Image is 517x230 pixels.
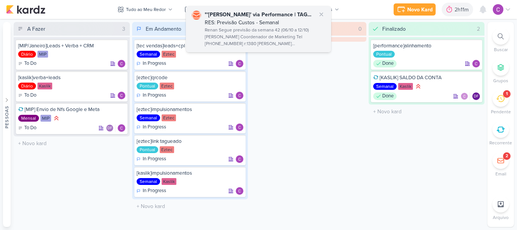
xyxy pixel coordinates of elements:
div: 0 [355,25,365,33]
img: Carlos Lima [236,60,243,67]
img: Carlos Lima [118,92,125,99]
div: [performance]alinhamento [373,42,480,49]
li: Ctrl + F [487,28,514,53]
p: Done [382,60,394,67]
div: [eztec]impulsionamentos [137,106,244,113]
div: Done [373,60,397,67]
div: MIP [40,115,51,122]
img: Carlos Lima [118,124,125,132]
img: Carlos Lima [236,92,243,99]
p: To Do [24,60,36,67]
div: [eztec]qrcode [137,74,244,81]
div: [kaslik]impulsionamentos [137,170,244,177]
div: Mensal [18,115,39,122]
input: + Novo kard [15,138,128,149]
div: Semanal [137,51,160,58]
p: In Progress [143,155,166,163]
div: To Do [18,124,36,132]
div: A Fazer [27,25,45,33]
div: Kaslik [162,178,176,185]
div: Responsável: Carlos Lima [118,124,125,132]
p: To Do [24,92,36,99]
img: Carlos Lima [118,60,125,67]
div: [tec vendas]leads+cpl sexta [137,42,244,49]
div: Done [373,92,397,100]
img: Carlos Lima [493,4,503,15]
div: Semanal [373,83,397,90]
div: Eztec [160,146,174,153]
div: Diário [18,83,36,89]
div: Pontual [137,146,158,153]
div: Diego Freitas [106,124,114,132]
div: Prioridade Alta [53,114,60,122]
div: 3 [119,25,128,33]
div: [KASLIK] SALDO DA CONTA [373,74,480,81]
div: Eztec [162,51,176,58]
div: 2 [506,153,508,159]
p: DF [107,127,112,130]
div: In Progress [137,187,166,195]
div: Em Andamento [146,25,181,33]
div: Semanal [137,178,160,185]
div: Responsável: Carlos Lima [236,124,243,131]
div: Responsável: Carlos Lima [236,92,243,99]
div: To Do [18,60,36,67]
p: To Do [24,124,36,132]
div: [kaslik]verba+leads [18,74,125,81]
div: Prioridade Alta [414,83,422,90]
div: "'[PERSON_NAME]' via Performance | TAGAWA" [205,11,325,19]
div: Semanal [137,114,160,121]
div: Responsável: Carlos Lima [472,60,480,67]
p: In Progress [143,124,166,131]
div: 2 [474,25,483,33]
div: 1 [506,91,508,97]
div: Diego Freitas [472,92,480,100]
div: [eztec]link tagueado [137,138,244,145]
div: Kaslik [37,83,52,89]
div: [MIP/Janeiro]Leads + Verba + CRM [18,42,125,49]
p: Email [495,171,506,177]
img: kardz.app [6,5,45,14]
div: 2h11m [455,6,471,14]
div: Eztec [160,83,174,89]
div: In Progress [137,155,166,163]
p: In Progress [143,60,166,67]
img: Carlos Lima [236,124,243,131]
div: Pontual [373,51,395,58]
p: Arquivo [493,214,509,221]
div: Colaboradores: Diego Freitas [106,124,115,132]
div: Responsável: Carlos Lima [236,187,243,195]
div: [MIP] Envio de Nfs Google e Meta [18,106,125,113]
p: Grupos [493,77,508,84]
div: In Progress [137,124,166,131]
img: Carlos Lima [236,155,243,163]
div: Eztec [162,114,176,121]
div: Responsável: Carlos Lima [118,92,125,99]
button: Pessoas [3,22,11,227]
div: Responsável: Carlos Lima [118,60,125,67]
input: + Novo kard [370,106,483,117]
div: To Do [18,92,36,99]
div: Pontual [137,83,158,89]
img: Carlos Lima [472,60,480,67]
div: In Progress [137,92,166,99]
p: Pendente [491,108,511,115]
p: Buscar [494,46,508,53]
div: Renan Segue previsão da semana 42 (06/10 a 12/10) [PERSON_NAME] Coordenador de Marketing Tel [PHO... [205,27,325,48]
div: Colaboradores: Carlos Lima [461,92,470,100]
img: Carlos Lima [236,187,243,195]
p: Done [382,92,394,100]
div: Diário [18,51,36,58]
div: Novo Kard [407,6,433,14]
button: Novo Kard [394,3,436,16]
div: Pessoas [3,105,10,128]
img: Carlos Lima [461,92,468,100]
div: Kaslik [398,83,413,90]
div: RES: Previsão Custos - Semanal [205,19,325,27]
div: Responsável: Diego Freitas [472,92,480,100]
div: Responsável: Carlos Lima [236,155,243,163]
p: DF [474,95,478,99]
p: In Progress [143,187,166,195]
div: In Progress [137,60,166,67]
p: In Progress [143,92,166,99]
